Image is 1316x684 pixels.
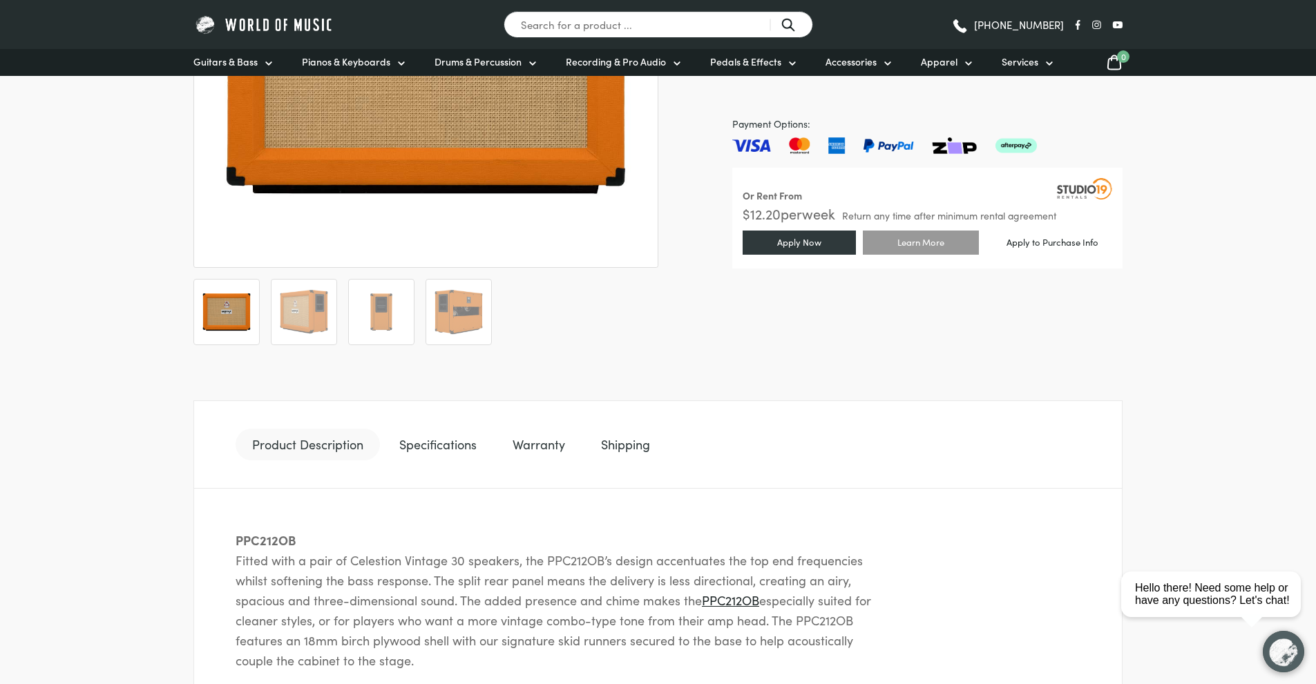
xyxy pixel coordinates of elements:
a: [PHONE_NUMBER] [951,14,1064,35]
span: $ 12.20 [743,204,781,223]
iframe: PayPal [732,61,1123,99]
span: Pianos & Keyboards [302,55,390,69]
input: Search for a product ... [504,11,813,38]
span: Accessories [826,55,877,69]
span: Services [1002,55,1038,69]
span: Pedals & Effects [710,55,781,69]
img: Orange PPC212OB 2x12" Open Back Guitar Cab Rear [433,286,484,338]
iframe: Chat with our support team [1116,532,1316,684]
div: Or Rent From [743,188,802,204]
img: Orange PPC212OB 2x12" Open Back Guitar Cab Angle [278,286,330,338]
span: 0 [1117,50,1129,63]
a: Apply Now [743,231,856,255]
span: Payment Options: [732,116,1123,132]
span: Guitars & Bass [193,55,258,69]
span: Recording & Pro Audio [566,55,666,69]
a: Apply to Purchase Info [986,232,1119,253]
img: Studio19 Rentals [1057,178,1112,199]
p: Fitted with a pair of Celestion Vintage 30 speakers, the PPC212OB’s design accentuates the top en... [236,530,871,671]
span: Return any time after minimum rental agreement [842,211,1056,220]
span: Drums & Percussion [435,55,522,69]
span: per week [781,204,835,223]
a: Shipping [584,429,667,460]
a: Specifications [383,429,493,460]
img: Pay with Master card, Visa, American Express and Paypal [732,137,1037,154]
a: Warranty [496,429,582,460]
img: World of Music [193,14,335,35]
span: [PHONE_NUMBER] [974,19,1064,30]
strong: PPC212OB [236,531,296,549]
a: Learn More [863,231,979,255]
span: Apparel [921,55,957,69]
a: PPC212OB [702,592,759,609]
img: Orange PPC212OB 2x12" Open Back Guitar Cab Side [356,286,407,338]
img: Orange PPC212OB 2x12" Open Back Guitar Cab Front [201,286,252,338]
a: Product Description [236,429,380,460]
